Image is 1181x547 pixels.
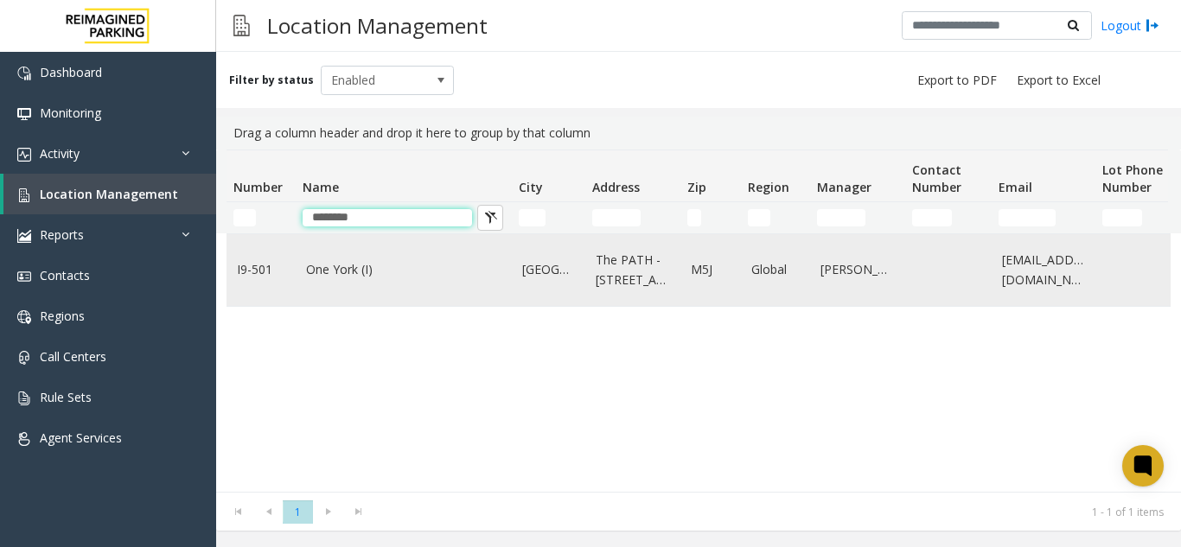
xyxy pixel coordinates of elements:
[912,162,961,195] span: Contact Number
[912,209,952,226] input: Contact Number Filter
[1101,16,1159,35] a: Logout
[820,260,895,279] a: [PERSON_NAME]
[17,229,31,243] img: 'icon'
[1002,251,1085,289] a: [EMAIL_ADDRESS][DOMAIN_NAME]
[17,391,31,405] img: 'icon'
[40,226,84,243] span: Reports
[17,270,31,283] img: 'icon'
[233,209,256,226] input: Number Filter
[680,202,741,233] td: Zip Filter
[3,174,216,214] a: Location Management
[917,72,997,89] span: Export to PDF
[512,202,585,233] td: City Filter
[17,432,31,446] img: 'icon'
[1010,68,1108,92] button: Export to Excel
[303,179,339,195] span: Name
[1102,209,1142,226] input: Lot Phone Number Filter
[40,308,85,324] span: Regions
[992,202,1095,233] td: Email Filter
[596,251,670,289] a: The PATH - [STREET_ADDRESS]
[40,186,178,202] span: Location Management
[227,117,1171,149] div: Drag a column header and drop it here to group by that column
[1102,162,1163,195] span: Lot Phone Number
[691,260,731,279] a: M5J
[40,105,101,121] span: Monitoring
[17,67,31,80] img: 'icon'
[17,107,31,121] img: 'icon'
[40,348,106,365] span: Call Centers
[237,260,285,279] a: I9-501
[322,67,427,94] span: Enabled
[17,148,31,162] img: 'icon'
[296,202,512,233] td: Name Filter
[283,500,313,524] span: Page 1
[216,149,1181,492] div: Data table
[748,179,789,195] span: Region
[999,179,1032,195] span: Email
[40,389,92,405] span: Rule Sets
[810,202,905,233] td: Manager Filter
[687,179,706,195] span: Zip
[592,209,641,226] input: Address Filter
[40,429,122,446] span: Agent Services
[910,68,1004,92] button: Export to PDF
[384,505,1164,519] kendo-pager-info: 1 - 1 of 1 items
[17,351,31,365] img: 'icon'
[905,202,992,233] td: Contact Number Filter
[817,209,865,226] input: Manager Filter
[229,73,314,88] label: Filter by status
[999,209,1056,226] input: Email Filter
[687,209,701,226] input: Zip Filter
[17,188,31,202] img: 'icon'
[17,310,31,324] img: 'icon'
[303,209,472,226] input: Name Filter
[817,179,871,195] span: Manager
[519,209,546,226] input: City Filter
[1146,16,1159,35] img: logout
[227,202,296,233] td: Number Filter
[306,260,501,279] a: One York (I)
[748,209,770,226] input: Region Filter
[519,179,543,195] span: City
[233,179,283,195] span: Number
[751,260,800,279] a: Global
[522,260,575,279] a: [GEOGRAPHIC_DATA]
[741,202,810,233] td: Region Filter
[40,145,80,162] span: Activity
[477,205,503,231] button: Clear
[585,202,680,233] td: Address Filter
[592,179,640,195] span: Address
[259,4,496,47] h3: Location Management
[40,267,90,283] span: Contacts
[40,64,102,80] span: Dashboard
[233,4,250,47] img: pageIcon
[1017,72,1101,89] span: Export to Excel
